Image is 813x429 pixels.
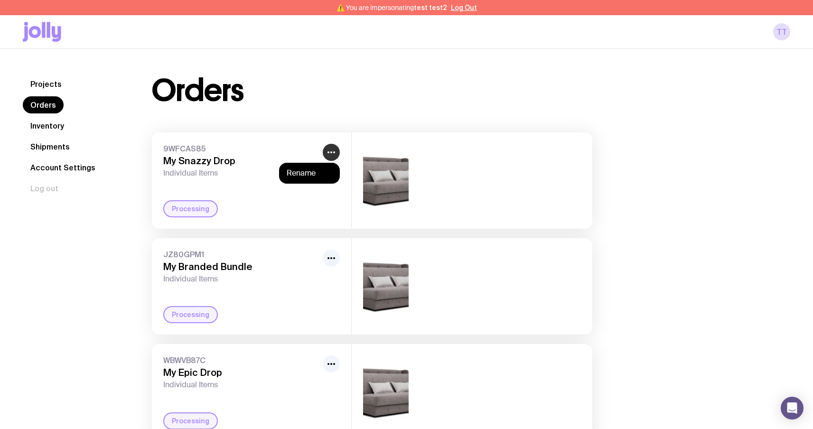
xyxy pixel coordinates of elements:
div: Processing [163,200,218,217]
span: 9WFCAS85 [163,144,319,153]
span: test test2 [414,4,447,11]
span: Individual Items [163,274,319,284]
a: Orders [23,96,64,113]
h3: My Branded Bundle [163,261,319,272]
a: Projects [23,75,69,93]
span: Individual Items [163,168,319,178]
a: Inventory [23,117,72,134]
button: Log Out [451,4,477,11]
a: Shipments [23,138,77,155]
div: Processing [163,306,218,323]
span: JZ80GPM1 [163,250,319,259]
h1: Orders [152,75,243,106]
div: Open Intercom Messenger [781,397,804,420]
span: ⚠️ You are impersonating [336,4,447,11]
button: Log out [23,180,66,197]
button: Rename [287,168,332,178]
h3: My Snazzy Drop [163,155,319,167]
span: Individual Items [163,380,319,390]
h3: My Epic Drop [163,367,319,378]
span: WBWVB87C [163,355,319,365]
a: tt [773,23,790,40]
a: Account Settings [23,159,103,176]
